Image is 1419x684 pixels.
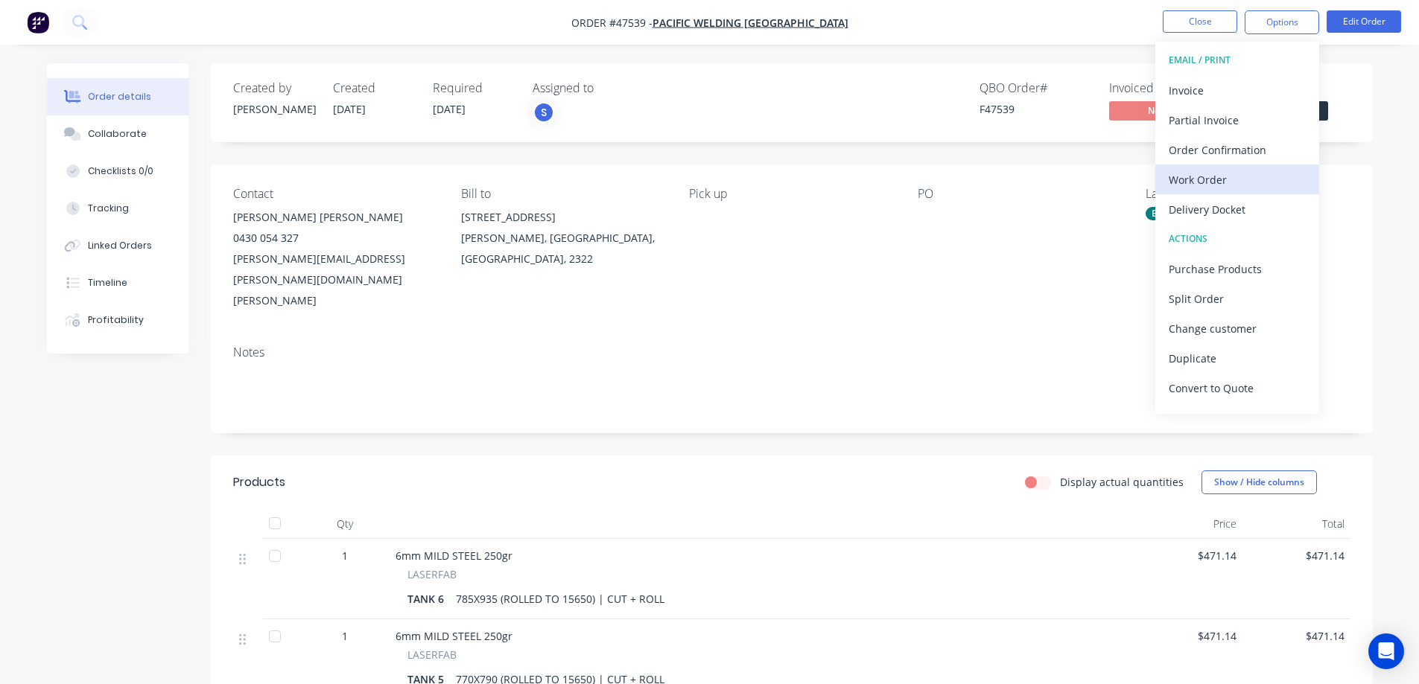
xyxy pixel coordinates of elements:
[47,227,188,264] button: Linked Orders
[1169,377,1306,399] div: Convert to Quote
[233,249,437,311] div: [PERSON_NAME][EMAIL_ADDRESS][PERSON_NAME][DOMAIN_NAME][PERSON_NAME]
[1163,10,1237,33] button: Close
[88,164,153,178] div: Checklists 0/0
[1155,194,1319,224] button: Delivery Docket
[233,187,437,201] div: Contact
[461,228,665,269] div: [PERSON_NAME], [GEOGRAPHIC_DATA], [GEOGRAPHIC_DATA], 2322
[571,16,653,30] span: Order #47539 -
[918,187,1122,201] div: PO
[233,101,315,117] div: [PERSON_NAME]
[1368,633,1404,669] div: Open Intercom Messenger
[653,16,848,30] a: PACIFIC WELDING [GEOGRAPHIC_DATA]
[1146,187,1350,201] div: Labels
[407,566,457,582] span: LASERFAB
[88,90,151,103] div: Order details
[1109,101,1199,120] span: No
[47,190,188,227] button: Tracking
[1155,284,1319,313] button: Split Order
[1155,403,1319,432] button: Archive
[1169,109,1306,131] div: Partial Invoice
[407,588,450,610] div: TANK 6
[1327,10,1401,33] button: Edit Order
[88,127,147,141] div: Collaborate
[233,473,285,491] div: Products
[461,187,665,201] div: Bill to
[47,301,188,339] button: Profitability
[233,207,437,311] div: [PERSON_NAME] [PERSON_NAME]0430 054 327[PERSON_NAME][EMAIL_ADDRESS][PERSON_NAME][DOMAIN_NAME][PER...
[1155,373,1319,403] button: Convert to Quote
[1169,199,1306,220] div: Delivery Docket
[88,239,152,252] div: Linked Orders
[1155,164,1319,194] button: Work Order
[1155,75,1319,105] button: Invoice
[233,345,1350,359] div: Notes
[533,81,682,95] div: Assigned to
[450,588,670,610] div: 785X935 (ROLLED TO 15650) | CUT + ROLL
[1169,407,1306,429] div: Archive
[1155,105,1319,135] button: Partial Invoice
[1109,81,1221,95] div: Invoiced
[1248,628,1345,644] span: $471.14
[980,101,1091,117] div: F47539
[47,153,188,190] button: Checklists 0/0
[433,102,466,116] span: [DATE]
[47,78,188,115] button: Order details
[689,187,893,201] div: Pick up
[1201,470,1317,494] button: Show / Hide columns
[1169,229,1306,249] div: ACTIONS
[1248,548,1345,563] span: $471.14
[433,81,515,95] div: Required
[461,207,665,228] div: [STREET_ADDRESS]
[396,629,512,643] span: 6mm MILD STEEL 250gr
[27,11,49,33] img: Factory
[233,81,315,95] div: Created by
[233,207,437,228] div: [PERSON_NAME] [PERSON_NAME]
[1169,80,1306,101] div: Invoice
[1169,258,1306,280] div: Purchase Products
[342,628,348,644] span: 1
[88,313,144,327] div: Profitability
[980,81,1091,95] div: QBO Order #
[47,264,188,301] button: Timeline
[1134,509,1242,539] div: Price
[407,647,457,662] span: LASERFAB
[333,81,415,95] div: Created
[1140,548,1237,563] span: $471.14
[1169,51,1306,70] div: EMAIL / PRINT
[1155,224,1319,254] button: ACTIONS
[533,101,555,124] button: S
[88,202,129,215] div: Tracking
[88,276,127,290] div: Timeline
[233,228,437,249] div: 0430 054 327
[1155,254,1319,284] button: Purchase Products
[396,549,512,563] span: 6mm MILD STEEL 250gr
[333,102,366,116] span: [DATE]
[1169,139,1306,161] div: Order Confirmation
[1169,169,1306,191] div: Work Order
[1155,135,1319,164] button: Order Confirmation
[1140,628,1237,644] span: $471.14
[1169,288,1306,310] div: Split Order
[1060,474,1184,490] label: Display actual quantities
[1242,509,1350,539] div: Total
[300,509,390,539] div: Qty
[47,115,188,153] button: Collaborate
[342,548,348,563] span: 1
[1155,313,1319,343] button: Change customer
[461,207,665,269] div: [STREET_ADDRESS][PERSON_NAME], [GEOGRAPHIC_DATA], [GEOGRAPHIC_DATA], 2322
[1169,348,1306,369] div: Duplicate
[1169,318,1306,339] div: Change customer
[1146,207,1216,220] div: BREAK PRESS
[1155,343,1319,373] button: Duplicate
[1245,10,1319,34] button: Options
[1155,45,1319,75] button: EMAIL / PRINT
